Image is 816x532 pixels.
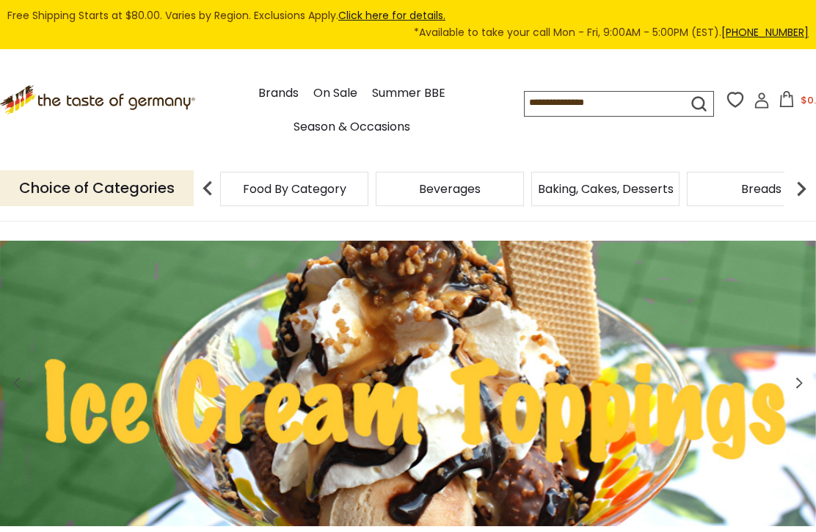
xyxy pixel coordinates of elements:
a: On Sale [313,84,357,103]
div: Free Shipping Starts at $80.00. Varies by Region. Exclusions Apply. [7,7,809,42]
img: next arrow [787,174,816,203]
a: Brands [258,84,299,103]
img: previous arrow [193,174,222,203]
span: *Available to take your call Mon - Fri, 9:00AM - 5:00PM (EST). [414,24,809,41]
a: [PHONE_NUMBER] [721,25,809,40]
a: Food By Category [243,183,346,194]
a: Season & Occasions [294,117,410,137]
a: Summer BBE [372,84,445,103]
a: Beverages [419,183,481,194]
a: Click here for details. [338,8,445,23]
a: Breads [741,183,782,194]
a: Baking, Cakes, Desserts [538,183,674,194]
